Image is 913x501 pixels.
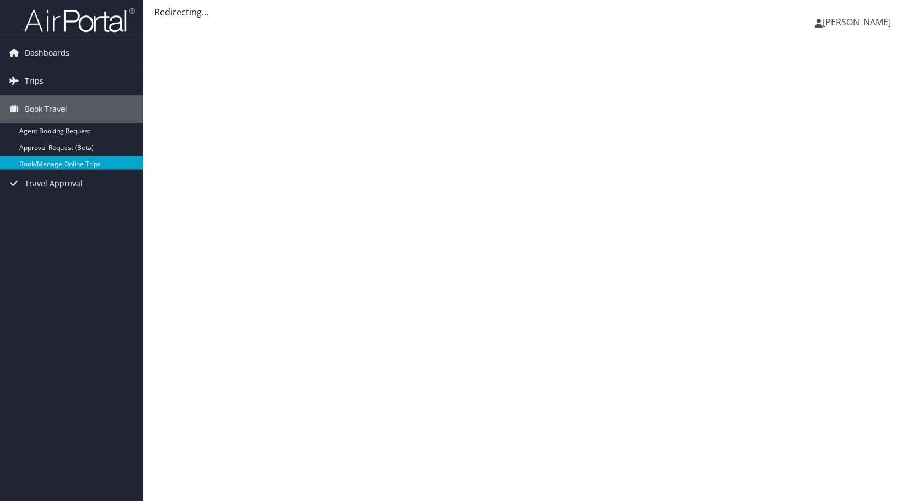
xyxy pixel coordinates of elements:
[815,6,902,39] a: [PERSON_NAME]
[25,67,44,95] span: Trips
[154,6,902,19] div: Redirecting...
[25,39,69,67] span: Dashboards
[823,16,891,28] span: [PERSON_NAME]
[25,170,83,197] span: Travel Approval
[25,95,67,123] span: Book Travel
[24,7,135,33] img: airportal-logo.png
